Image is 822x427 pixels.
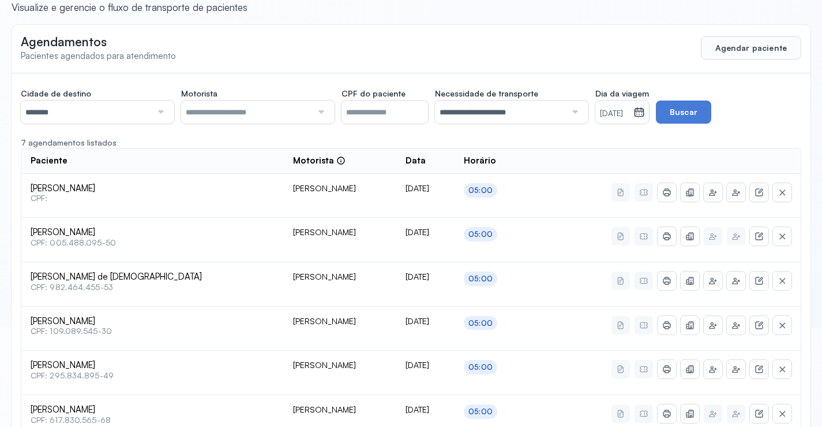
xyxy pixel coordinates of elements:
[595,88,649,99] span: Dia da viagem
[293,316,387,326] div: [PERSON_NAME]
[31,316,275,327] span: [PERSON_NAME]
[31,272,275,283] span: [PERSON_NAME] de [DEMOGRAPHIC_DATA]
[656,101,711,124] button: Buscar
[181,88,217,99] span: Motorista
[31,415,275,425] span: CPF: 617.830.565-68
[406,404,445,415] div: [DATE]
[31,194,275,203] span: CPF:
[341,88,406,99] span: CPF do paciente
[21,50,176,61] span: Pacientes agendados para atendimento
[468,185,493,195] div: 05:00
[468,229,493,239] div: 05:00
[468,274,493,284] div: 05:00
[468,362,493,372] div: 05:00
[12,1,247,13] div: Visualize e gerencie o fluxo de transporte de pacientes
[293,272,387,282] div: [PERSON_NAME]
[406,183,445,194] div: [DATE]
[468,407,493,417] div: 05:00
[600,108,629,120] small: [DATE]
[21,34,107,49] span: Agendamentos
[31,371,275,381] span: CPF: 295.834.895-49
[31,238,275,248] span: CPF: 005.488.095-50
[464,155,496,166] span: Horário
[701,36,801,60] button: Agendar paciente
[406,155,426,166] span: Data
[293,360,387,370] div: [PERSON_NAME]
[293,404,387,415] div: [PERSON_NAME]
[31,155,67,166] span: Paciente
[21,88,91,99] span: Cidade de destino
[31,326,275,336] span: CPF: 109.089.545-30
[31,283,275,292] span: CPF: 982.464.455-53
[293,227,387,237] div: [PERSON_NAME]
[406,316,445,326] div: [DATE]
[293,183,387,194] div: [PERSON_NAME]
[31,183,275,194] span: [PERSON_NAME]
[406,272,445,282] div: [DATE]
[31,227,275,238] span: [PERSON_NAME]
[406,227,445,237] div: [DATE]
[21,138,801,148] div: 7 agendamentos listados
[31,404,275,415] span: [PERSON_NAME]
[293,155,346,166] div: Motorista
[435,88,538,99] span: Necessidade de transporte
[468,318,493,328] div: 05:00
[406,360,445,370] div: [DATE]
[31,360,275,371] span: [PERSON_NAME]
